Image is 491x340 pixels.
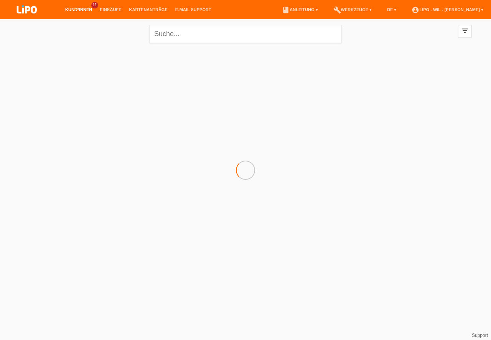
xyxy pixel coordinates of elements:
[472,333,488,338] a: Support
[383,7,400,12] a: DE ▾
[8,16,46,22] a: LIPO pay
[96,7,125,12] a: Einkäufe
[330,7,376,12] a: buildWerkzeuge ▾
[171,7,215,12] a: E-Mail Support
[61,7,96,12] a: Kund*innen
[412,6,419,14] i: account_circle
[333,6,341,14] i: build
[91,2,98,8] span: 11
[150,25,341,43] input: Suche...
[278,7,321,12] a: bookAnleitung ▾
[125,7,171,12] a: Kartenanträge
[461,27,469,35] i: filter_list
[408,7,487,12] a: account_circleLIPO - Wil - [PERSON_NAME] ▾
[282,6,290,14] i: book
